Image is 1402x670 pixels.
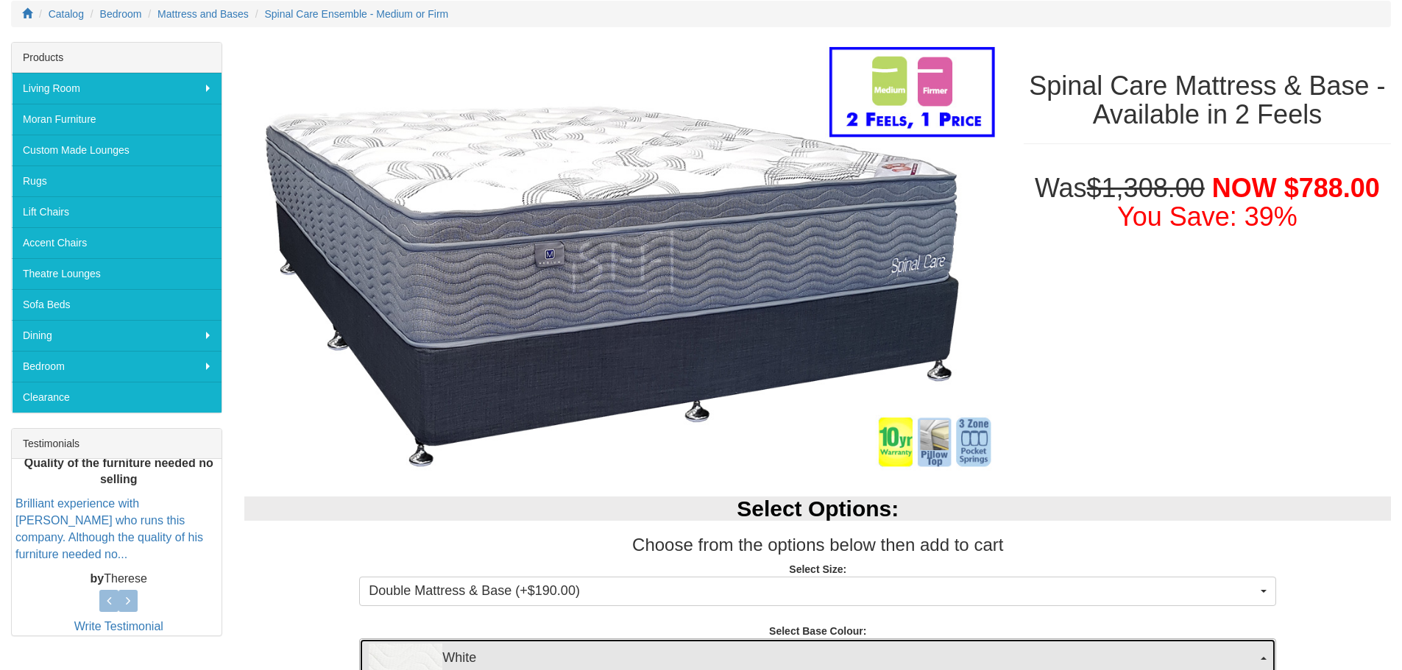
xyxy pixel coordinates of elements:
[12,43,222,73] div: Products
[265,8,449,20] a: Spinal Care Ensemble - Medium or Firm
[12,165,222,196] a: Rugs
[15,497,203,560] a: Brilliant experience with [PERSON_NAME] who runs this company. Although the quality of his furnit...
[15,571,222,588] p: Therese
[12,258,222,289] a: Theatre Lounges
[1024,174,1391,232] h1: Was
[12,104,222,135] a: Moran Furniture
[74,620,163,632] a: Write Testimonial
[789,563,846,575] strong: Select Size:
[12,351,222,382] a: Bedroom
[12,429,222,459] div: Testimonials
[12,382,222,413] a: Clearance
[12,196,222,227] a: Lift Chairs
[100,8,142,20] a: Bedroom
[737,496,899,521] b: Select Options:
[24,457,213,486] b: Quality of the furniture needed no selling
[359,577,1276,606] button: Double Mattress & Base (+$190.00)
[49,8,84,20] a: Catalog
[12,289,222,320] a: Sofa Beds
[12,135,222,165] a: Custom Made Lounges
[12,320,222,351] a: Dining
[1212,173,1380,203] span: NOW $788.00
[157,8,249,20] a: Mattress and Bases
[244,535,1391,555] h3: Choose from the options below then add to cart
[12,73,222,104] a: Living Room
[1117,202,1297,232] font: You Save: 39%
[91,572,105,585] b: by
[369,582,1257,601] span: Double Mattress & Base (+$190.00)
[1024,71,1391,129] h1: Spinal Care Mattress & Base - Available in 2 Feels
[12,227,222,258] a: Accent Chairs
[1087,173,1205,203] del: $1,308.00
[769,625,866,637] strong: Select Base Colour:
